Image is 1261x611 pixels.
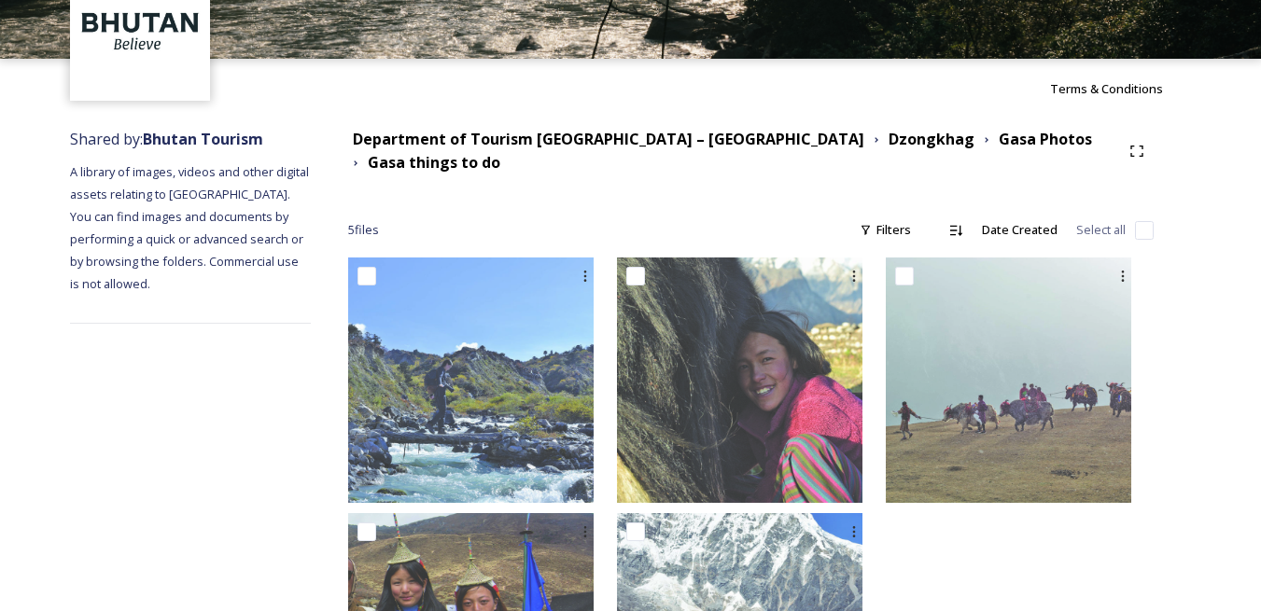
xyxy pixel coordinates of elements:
[353,129,864,149] strong: Department of Tourism [GEOGRAPHIC_DATA] – [GEOGRAPHIC_DATA]
[70,129,263,149] span: Shared by:
[850,212,920,248] div: Filters
[348,257,594,503] img: High mountain treks.jpg
[973,212,1067,248] div: Date Created
[617,257,862,503] img: glimpseofnomadiclifestyle.jpg
[1076,221,1126,239] span: Select all
[886,257,1131,503] img: seeyaksatthefestival.jpg
[70,163,312,292] span: A library of images, videos and other digital assets relating to [GEOGRAPHIC_DATA]. You can find ...
[348,221,379,239] span: 5 file s
[143,129,263,149] strong: Bhutan Tourism
[1050,77,1191,100] a: Terms & Conditions
[999,129,1092,149] strong: Gasa Photos
[889,129,974,149] strong: Dzongkhag
[1050,80,1163,97] span: Terms & Conditions
[368,152,500,173] strong: Gasa things to do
